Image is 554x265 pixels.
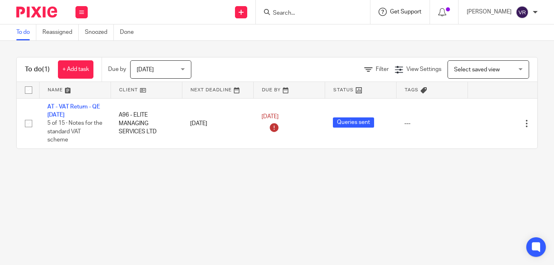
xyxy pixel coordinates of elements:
[516,6,529,19] img: svg%3E
[272,10,346,17] input: Search
[16,24,36,40] a: To do
[405,88,419,92] span: Tags
[376,66,389,72] span: Filter
[390,9,421,15] span: Get Support
[108,65,126,73] p: Due by
[16,7,57,18] img: Pixie
[261,114,279,120] span: [DATE]
[25,65,50,74] h1: To do
[42,66,50,73] span: (1)
[404,119,459,128] div: ---
[182,98,253,148] td: [DATE]
[47,120,102,143] span: 5 of 15 · Notes for the standard VAT scheme
[47,104,100,118] a: AT - VAT Return - QE [DATE]
[333,117,374,128] span: Queries sent
[85,24,114,40] a: Snoozed
[120,24,140,40] a: Done
[58,60,93,79] a: + Add task
[111,98,182,148] td: A96 - ELITE MANAGING SERVICES LTD
[454,67,500,73] span: Select saved view
[467,8,512,16] p: [PERSON_NAME]
[42,24,79,40] a: Reassigned
[137,67,154,73] span: [DATE]
[406,66,441,72] span: View Settings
